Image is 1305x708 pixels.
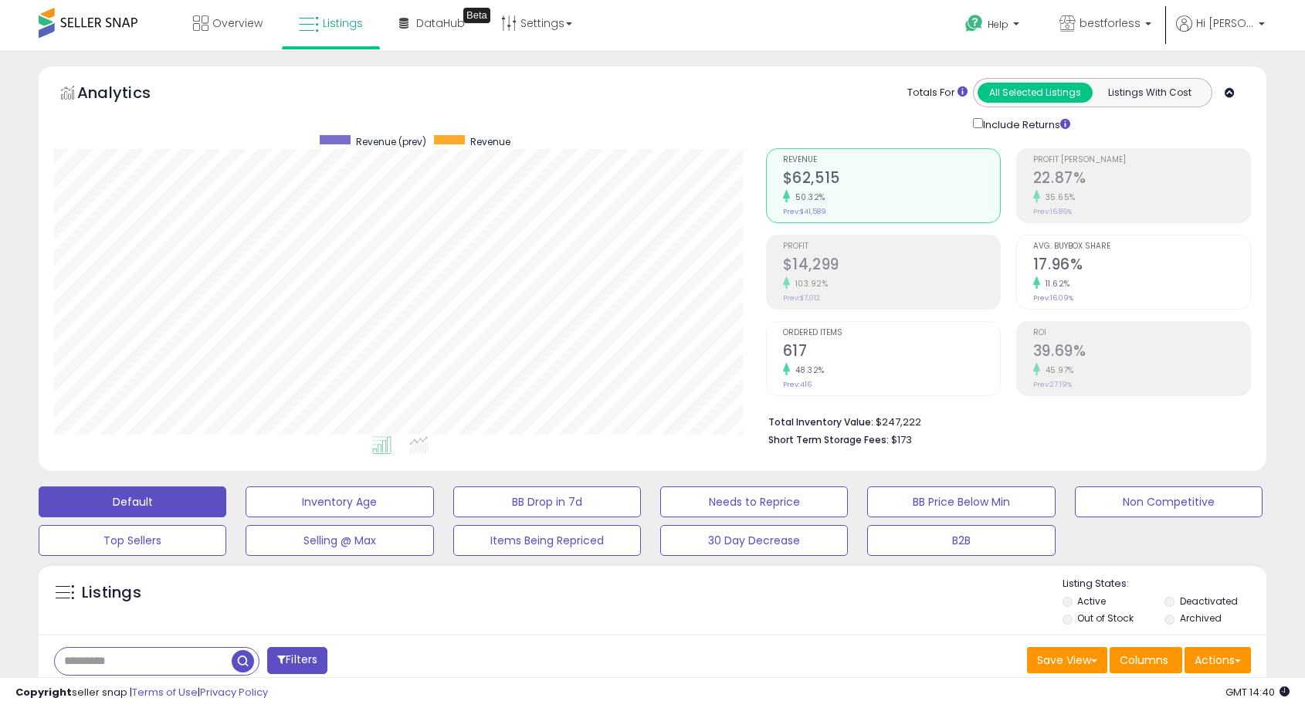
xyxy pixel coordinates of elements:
[783,342,1000,363] h2: 617
[660,525,848,556] button: 30 Day Decrease
[356,135,426,148] span: Revenue (prev)
[1120,652,1168,668] span: Columns
[783,207,826,216] small: Prev: $41,589
[790,364,825,376] small: 48.32%
[77,82,181,107] h5: Analytics
[1040,278,1070,290] small: 11.62%
[1080,15,1141,31] span: bestforless
[15,685,72,700] strong: Copyright
[768,412,1239,430] li: $247,222
[1033,256,1250,276] h2: 17.96%
[1063,577,1266,591] p: Listing States:
[15,686,268,700] div: seller snap | |
[1176,15,1265,50] a: Hi [PERSON_NAME]
[1077,611,1134,625] label: Out of Stock
[1033,342,1250,363] h2: 39.69%
[1033,293,1073,303] small: Prev: 16.09%
[453,525,641,556] button: Items Being Repriced
[867,486,1055,517] button: BB Price Below Min
[907,86,968,100] div: Totals For
[1075,486,1263,517] button: Non Competitive
[212,15,263,31] span: Overview
[961,115,1089,133] div: Include Returns
[453,486,641,517] button: BB Drop in 7d
[978,83,1093,103] button: All Selected Listings
[790,278,829,290] small: 103.92%
[246,486,433,517] button: Inventory Age
[1185,647,1251,673] button: Actions
[463,8,490,23] div: Tooltip anchor
[1027,647,1107,673] button: Save View
[988,18,1008,31] span: Help
[867,525,1055,556] button: B2B
[783,256,1000,276] h2: $14,299
[891,432,912,447] span: $173
[246,525,433,556] button: Selling @ Max
[953,2,1035,50] a: Help
[470,135,510,148] span: Revenue
[39,525,226,556] button: Top Sellers
[783,169,1000,190] h2: $62,515
[267,647,327,674] button: Filters
[1033,242,1250,251] span: Avg. Buybox Share
[323,15,363,31] span: Listings
[1033,156,1250,164] span: Profit [PERSON_NAME]
[660,486,848,517] button: Needs to Reprice
[132,685,198,700] a: Terms of Use
[783,380,812,389] small: Prev: 416
[200,685,268,700] a: Privacy Policy
[783,329,1000,337] span: Ordered Items
[1033,329,1250,337] span: ROI
[1033,380,1072,389] small: Prev: 27.19%
[783,242,1000,251] span: Profit
[1180,611,1222,625] label: Archived
[1225,685,1290,700] span: 2025-10-9 14:40 GMT
[964,14,984,33] i: Get Help
[416,15,465,31] span: DataHub
[768,415,873,429] b: Total Inventory Value:
[1110,647,1182,673] button: Columns
[1180,595,1238,608] label: Deactivated
[82,582,141,604] h5: Listings
[1040,364,1074,376] small: 45.97%
[790,191,825,203] small: 50.32%
[1092,83,1207,103] button: Listings With Cost
[1040,191,1076,203] small: 35.65%
[1033,207,1072,216] small: Prev: 16.86%
[39,486,226,517] button: Default
[1033,169,1250,190] h2: 22.87%
[783,293,820,303] small: Prev: $7,012
[783,156,1000,164] span: Revenue
[1196,15,1254,31] span: Hi [PERSON_NAME]
[768,433,889,446] b: Short Term Storage Fees:
[1077,595,1106,608] label: Active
